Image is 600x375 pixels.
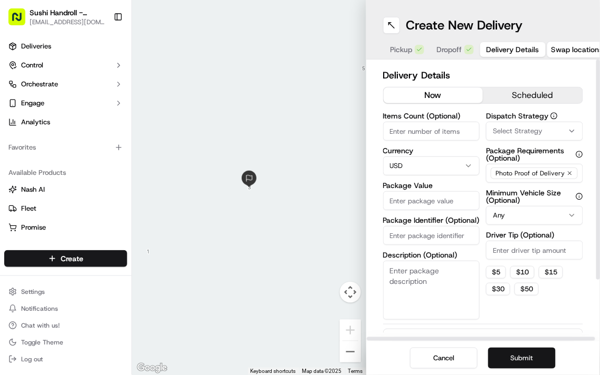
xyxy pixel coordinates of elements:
button: Submit [488,348,556,369]
span: Deliveries [21,42,51,51]
div: Available Products [4,164,127,181]
button: Package Items (0) [383,329,584,353]
a: Powered byPylon [74,261,128,269]
button: $5 [486,266,506,279]
span: Notifications [21,304,58,313]
button: Orchestrate [4,76,127,93]
span: Knowledge Base [21,235,81,246]
button: Notifications [4,301,127,316]
button: Chat with us! [4,318,127,333]
button: Engage [4,95,127,112]
button: Fleet [4,200,127,217]
div: Past conversations [11,137,71,145]
img: 1736555255976-a54dd68f-1ca7-489b-9aae-adbdc363a1c4 [21,164,30,172]
span: [DATE] [93,163,115,172]
a: Open this area in Google Maps (opens a new window) [135,361,169,375]
img: Google [135,361,169,375]
button: Zoom in [340,320,361,341]
button: See all [164,135,192,147]
button: Create [4,250,127,267]
button: Promise [4,219,127,236]
input: Enter driver tip amount [486,241,583,260]
a: Analytics [4,114,127,131]
label: Package Value [383,182,480,189]
button: Log out [4,352,127,367]
a: 💻API Documentation [85,231,174,250]
span: Orchestrate [21,80,58,89]
div: 📗 [11,236,19,245]
button: Map camera controls [340,282,361,303]
span: Wisdom [PERSON_NAME] [33,192,112,200]
button: Photo Proof of Delivery [486,164,583,183]
span: Control [21,61,43,70]
button: Toggle Theme [4,335,127,350]
span: [PERSON_NAME] [33,163,85,172]
span: Pylon [105,261,128,269]
span: Delivery Details [487,44,539,55]
img: Nash [11,11,32,32]
input: Got a question? Start typing here... [27,68,190,79]
button: $10 [510,266,535,279]
label: Currency [383,147,480,154]
button: Package Requirements (Optional) [576,151,583,158]
img: 1738778727109-b901c2ba-d612-49f7-a14d-d897ce62d23f [22,101,41,120]
label: Description (Optional) [383,251,480,259]
button: $50 [515,283,539,295]
div: Start new chat [47,101,173,111]
button: Start new chat [179,104,192,116]
span: Log out [21,355,43,363]
span: Chat with us! [21,321,60,330]
button: Minimum Vehicle Size (Optional) [576,193,583,200]
a: Nash AI [8,185,123,194]
label: Minimum Vehicle Size (Optional) [486,189,583,204]
label: Driver Tip (Optional) [486,231,583,239]
span: Pickup [391,44,413,55]
button: Control [4,57,127,74]
label: Package Requirements (Optional) [486,147,583,162]
a: 📗Knowledge Base [6,231,85,250]
button: now [384,87,483,103]
label: Dispatch Strategy [486,112,583,120]
button: Sushi Handroll - [GEOGRAPHIC_DATA] [30,7,105,18]
button: $30 [486,283,510,295]
input: Enter package identifier [383,226,480,245]
h1: Create New Delivery [406,17,523,34]
a: Deliveries [4,38,127,55]
button: Dispatch Strategy [550,112,558,120]
p: Welcome 👋 [11,42,192,59]
span: • [115,192,118,200]
a: Fleet [8,204,123,213]
span: Select Strategy [493,126,542,136]
a: Terms (opens in new tab) [348,368,363,374]
label: Items Count (Optional) [383,112,480,120]
input: Enter package value [383,191,480,210]
span: Settings [21,288,45,296]
div: Favorites [4,139,127,156]
img: Wisdom Oko [11,182,27,202]
div: We're available if you need us! [47,111,145,120]
button: [EMAIL_ADDRESS][DOMAIN_NAME] [30,18,105,26]
span: • [88,163,91,172]
span: Map data ©2025 [302,368,342,374]
button: Keyboard shortcuts [251,368,296,375]
input: Enter number of items [383,122,480,141]
span: Analytics [21,117,50,127]
button: Zoom out [340,341,361,362]
button: $15 [539,266,563,279]
button: Settings [4,284,127,299]
img: Angelique Valdez [11,153,27,170]
span: Engage [21,98,44,108]
span: Toggle Theme [21,338,63,347]
img: 1736555255976-a54dd68f-1ca7-489b-9aae-adbdc363a1c4 [11,101,30,120]
img: 1736555255976-a54dd68f-1ca7-489b-9aae-adbdc363a1c4 [21,192,30,201]
button: Sushi Handroll - [GEOGRAPHIC_DATA][EMAIL_ADDRESS][DOMAIN_NAME] [4,4,109,29]
span: Nash AI [21,185,45,194]
a: Promise [8,223,123,232]
span: Photo Proof of Delivery [496,169,565,177]
span: Promise [21,223,46,232]
span: Create [61,253,83,264]
button: scheduled [483,87,583,103]
div: 💻 [89,236,98,245]
span: API Documentation [100,235,169,246]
